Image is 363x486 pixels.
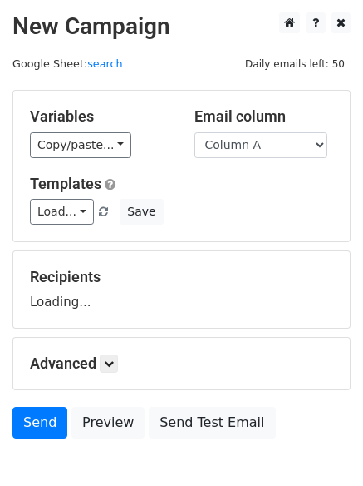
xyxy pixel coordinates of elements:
div: Loading... [30,268,333,311]
a: Daily emails left: 50 [239,57,351,70]
h5: Variables [30,107,169,126]
h5: Email column [194,107,334,126]
a: Preview [71,407,145,439]
a: search [87,57,122,70]
a: Templates [30,175,101,192]
a: Send Test Email [149,407,275,439]
span: Daily emails left: 50 [239,55,351,73]
a: Send [12,407,67,439]
h5: Recipients [30,268,333,286]
small: Google Sheet: [12,57,123,70]
h5: Advanced [30,355,333,373]
a: Load... [30,199,94,225]
a: Copy/paste... [30,132,131,158]
h2: New Campaign [12,12,351,41]
button: Save [120,199,163,225]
